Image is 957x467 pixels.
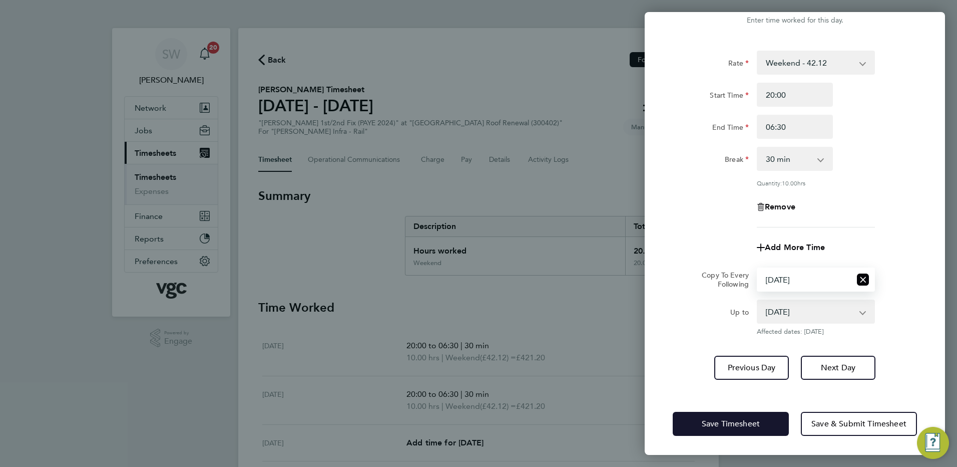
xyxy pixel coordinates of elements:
button: Save & Submit Timesheet [801,412,917,436]
label: Copy To Every Following [694,271,749,289]
span: Save Timesheet [702,419,760,429]
span: Save & Submit Timesheet [811,419,906,429]
span: Remove [765,202,795,211]
span: Previous Day [728,363,776,373]
button: Save Timesheet [673,412,789,436]
button: Engage Resource Center [917,427,949,459]
span: 10.00 [782,179,797,187]
label: Break [725,155,749,167]
span: Next Day [821,363,855,373]
button: Next Day [801,356,875,380]
button: Previous Day [714,356,789,380]
label: End Time [712,123,749,135]
input: E.g. 08:00 [757,83,833,107]
button: Remove [757,203,795,211]
button: Add More Time [757,244,825,252]
div: Enter time worked for this day. [645,15,945,27]
button: Reset selection [857,269,869,291]
label: Rate [728,59,749,71]
label: Up to [730,308,749,320]
span: Add More Time [765,243,825,252]
input: E.g. 18:00 [757,115,833,139]
span: Affected dates: [DATE] [757,328,875,336]
div: Quantity: hrs [757,179,875,187]
label: Start Time [710,91,749,103]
